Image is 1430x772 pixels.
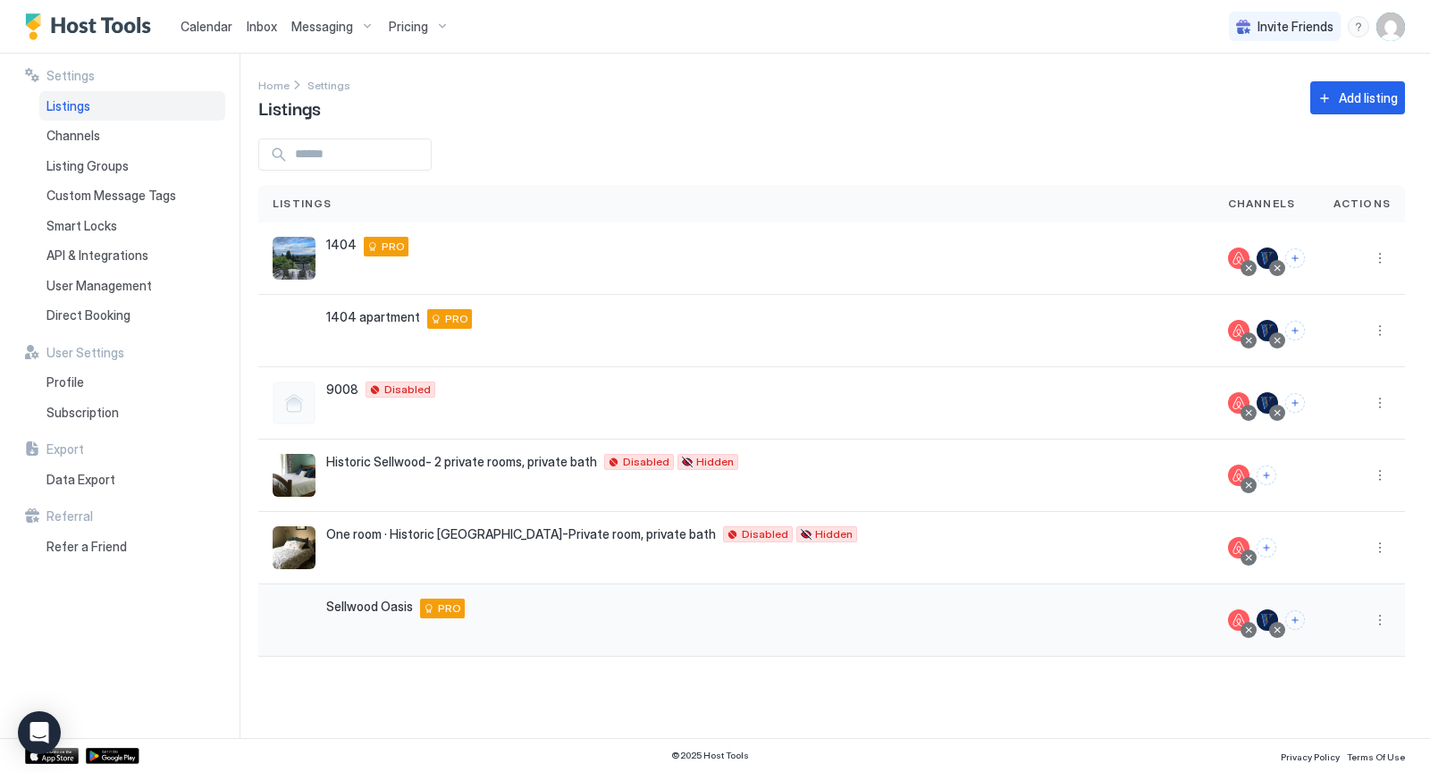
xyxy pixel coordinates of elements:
[39,180,225,211] a: Custom Message Tags
[39,532,225,562] a: Refer a Friend
[1281,751,1340,762] span: Privacy Policy
[326,599,413,615] span: Sellwood Oasis
[46,68,95,84] span: Settings
[39,240,225,271] a: API & Integrations
[46,539,127,555] span: Refer a Friend
[39,271,225,301] a: User Management
[1285,321,1305,340] button: Connect channels
[258,75,290,94] div: Breadcrumb
[288,139,431,170] input: Input Field
[1285,610,1305,630] button: Connect channels
[326,382,358,398] span: 9008
[326,454,597,470] span: Historic Sellwood- 2 private rooms, private bath
[438,600,461,617] span: PRO
[1376,13,1405,41] div: User profile
[1369,465,1391,486] div: menu
[1348,16,1369,38] div: menu
[1310,81,1405,114] button: Add listing
[1333,196,1391,212] span: Actions
[46,307,130,323] span: Direct Booking
[1369,537,1391,558] button: More options
[1369,537,1391,558] div: menu
[1369,320,1391,341] div: menu
[181,19,232,34] span: Calendar
[25,13,159,40] a: Host Tools Logo
[46,248,148,264] span: API & Integrations
[46,128,100,144] span: Channels
[1369,465,1391,486] button: More options
[1369,248,1391,269] div: menu
[18,711,61,754] div: Open Intercom Messenger
[273,237,315,280] div: listing image
[1369,609,1391,631] div: menu
[46,508,93,524] span: Referral
[1281,746,1340,765] a: Privacy Policy
[389,19,428,35] span: Pricing
[1257,538,1276,558] button: Connect channels
[46,278,152,294] span: User Management
[273,196,332,212] span: Listings
[46,441,84,457] span: Export
[46,218,117,234] span: Smart Locks
[258,79,290,92] span: Home
[39,91,225,122] a: Listings
[1228,196,1296,212] span: Channels
[326,309,420,325] span: 1404 apartment
[46,345,124,361] span: User Settings
[1347,751,1405,762] span: Terms Of Use
[86,748,139,764] a: Google Play Store
[326,526,716,542] span: One room · Historic [GEOGRAPHIC_DATA]-Private room, private bath
[382,239,405,255] span: PRO
[1369,320,1391,341] button: More options
[1369,248,1391,269] button: More options
[1285,248,1305,268] button: Connect channels
[273,526,315,569] div: listing image
[181,17,232,36] a: Calendar
[46,374,84,390] span: Profile
[307,79,350,92] span: Settings
[39,151,225,181] a: Listing Groups
[1369,609,1391,631] button: More options
[39,121,225,151] a: Channels
[39,300,225,331] a: Direct Booking
[671,750,749,761] span: © 2025 Host Tools
[39,465,225,495] a: Data Export
[258,94,321,121] span: Listings
[46,158,129,174] span: Listing Groups
[326,237,357,253] span: 1404
[273,599,315,642] div: listing image
[46,472,115,488] span: Data Export
[273,309,315,352] div: listing image
[1285,393,1305,413] button: Connect channels
[39,398,225,428] a: Subscription
[307,75,350,94] a: Settings
[247,17,277,36] a: Inbox
[1369,392,1391,414] div: menu
[39,211,225,241] a: Smart Locks
[1339,88,1398,107] div: Add listing
[1258,19,1333,35] span: Invite Friends
[273,454,315,497] div: listing image
[25,748,79,764] a: App Store
[247,19,277,34] span: Inbox
[1257,466,1276,485] button: Connect channels
[1369,392,1391,414] button: More options
[307,75,350,94] div: Breadcrumb
[46,98,90,114] span: Listings
[291,19,353,35] span: Messaging
[39,367,225,398] a: Profile
[46,405,119,421] span: Subscription
[1347,746,1405,765] a: Terms Of Use
[445,311,468,327] span: PRO
[46,188,176,204] span: Custom Message Tags
[258,75,290,94] a: Home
